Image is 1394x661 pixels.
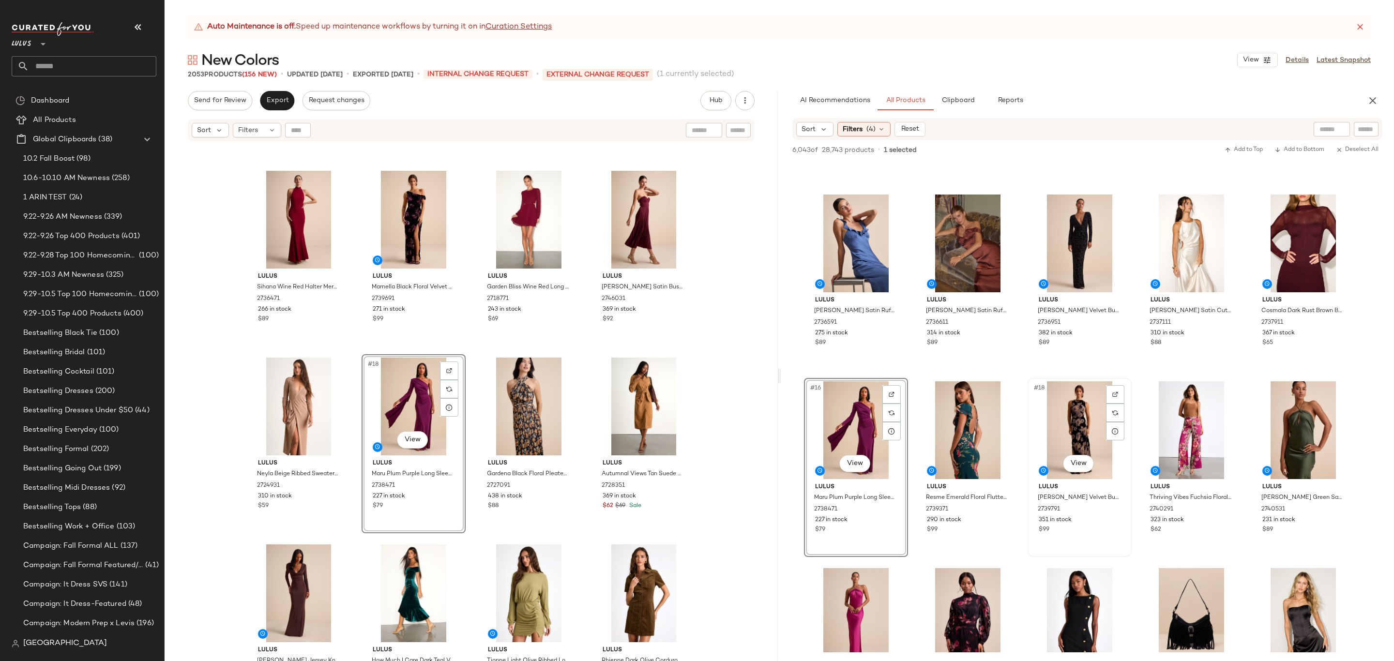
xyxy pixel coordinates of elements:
span: 231 in stock [1262,516,1295,525]
img: 13199206_2736611.jpg [919,195,1016,292]
span: Marnella Black Floral Velvet Burnout Asymmetrical Maxi Dress [372,283,454,292]
span: Request changes [308,97,364,105]
img: 2746031_02_fullbody_2025-09-25.jpg [595,171,692,269]
span: (100) [97,424,119,436]
span: • [281,69,283,80]
span: Clipboard [941,97,974,105]
span: Bestselling Midi Dresses [23,482,110,494]
span: 367 in stock [1262,329,1295,338]
p: Exported [DATE] [353,70,413,80]
span: Bestselling Black Tie [23,328,97,339]
span: Filters [238,125,258,135]
button: View [397,431,428,449]
span: Lulus [258,459,340,468]
span: Send for Review [194,97,246,105]
span: 2746031 [602,295,625,303]
span: (199) [102,463,121,474]
span: $62 [1151,526,1161,534]
span: Lulus [1262,296,1344,305]
span: View [846,460,863,467]
span: $92 [603,315,613,324]
span: Bestselling Tops [23,502,81,513]
span: (100) [137,250,159,261]
span: Resme Emerald Floral Flutter Sleeve Mermaid Maxi Dress [926,494,1008,502]
span: $62 [603,502,613,511]
strong: Auto Maintenance is off. [207,21,296,33]
span: Bestselling Bridal [23,347,85,358]
span: Bestselling Dresses Under $50 [23,405,133,416]
a: Curation Settings [485,21,552,33]
span: View [404,436,421,444]
span: Campaign: It Dress SVS [23,579,107,590]
span: (4) [866,124,876,135]
span: AI Recommendations [800,97,870,105]
span: Sort [802,124,816,135]
p: External Change Request [543,69,653,81]
span: $99 [1039,526,1049,534]
span: [PERSON_NAME] Satin Bustier Midi Dress [602,283,683,292]
a: Details [1286,55,1309,65]
span: (202) [89,444,109,455]
button: Add to Top [1221,144,1267,156]
span: Lulus [258,272,340,281]
span: #18 [1033,383,1046,393]
span: 438 in stock [488,492,522,501]
span: Add to Top [1225,147,1263,153]
span: 2736951 [1038,318,1061,327]
span: 1 ARIN TEST [23,192,67,203]
span: Neyla Beige Ribbed Sweater Wrap Midi Dress [257,470,339,479]
span: Hub [709,97,723,105]
span: (339) [102,211,122,223]
img: svg%3e [1112,410,1118,416]
span: All Products [886,97,925,105]
button: View [1063,455,1094,472]
span: 9.22-9.28 Top 100 Homecoming Dresses [23,250,137,261]
span: 2738471 [814,505,837,514]
span: 369 in stock [603,305,636,314]
span: • [536,69,539,80]
span: (92) [110,482,125,494]
span: Garden Bliss Wine Red Long Sleeve Cutout Mini Dress [487,283,569,292]
span: (137) [119,541,138,552]
img: 2737911_01_hero_2025-10-08.jpg [1255,195,1352,292]
img: 2736591_01_hero_2025-09-30.jpg [807,195,905,292]
span: $59 [258,502,269,511]
div: Speed up maintenance workflows by turning it on in [194,21,552,33]
img: 2727091_06_misc_2025-10-01_1.jpg [480,358,577,455]
span: (103) [115,521,136,532]
span: Lulus [927,483,1009,492]
img: 2740531_01_hero_2025-09-30.jpg [1255,381,1352,479]
span: Bestselling Dresses [23,386,93,397]
span: Autumnal Views Tan Suede Button-Up Tie-Front Midi Dress [602,470,683,479]
span: 6,043 of [792,145,818,155]
span: 2737911 [1261,318,1283,327]
span: 271 in stock [373,305,405,314]
img: svg%3e [12,640,19,647]
span: [PERSON_NAME] Satin Ruffed Slip Maxi Dress [926,307,1008,315]
span: (156 New) [242,71,277,78]
img: 2738471_02_front_2025-09-29.jpg [807,381,905,479]
span: Campaign: Fall Formal Featured/Styled [23,560,143,571]
img: 2739791_02_front_2025-09-29.jpg [1031,381,1128,479]
span: Lulus [488,646,570,655]
span: (24) [67,192,83,203]
span: Lulus [373,646,455,655]
img: 2745831_01_hero_2025-09-30.jpg [480,544,577,642]
button: View [839,455,870,472]
img: 2737111_02_front_2025-09-30.jpg [1143,195,1240,292]
span: 2727091 [487,481,510,490]
span: 10.2 Fall Boost [23,153,75,165]
span: Maru Plum Purple Long Sleeve One-Shoulder Sash Maxi Dress [814,494,896,502]
span: Sihana Wine Red Halter Mermaid Maxi Dress [257,283,339,292]
span: (1 currently selected) [657,69,734,80]
span: 2740291 [1150,505,1173,514]
span: • [347,69,349,80]
span: 2740531 [1261,505,1285,514]
span: 2053 [188,71,204,78]
span: (98) [75,153,91,165]
span: 2739791 [1038,505,1060,514]
span: (325) [104,270,124,281]
img: 2734591_01_hero_2025-09-29.jpg [365,544,462,642]
span: [PERSON_NAME] Satin Ruffed Slip Maxi Dress [814,307,896,315]
span: 1 selected [884,145,917,155]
